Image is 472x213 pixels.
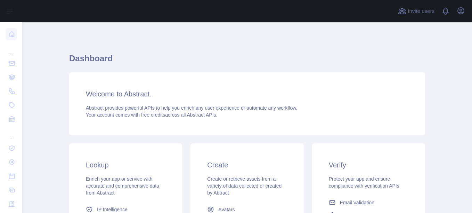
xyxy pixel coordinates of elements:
[86,89,408,99] h3: Welcome to Abstract.
[86,176,159,196] span: Enrich your app or service with accurate and comprehensive data from Abstract
[86,105,298,111] span: Abstract provides powerful APIs to help you enrich any user experience or automate any workflow.
[326,196,411,209] a: Email Validation
[340,199,374,206] span: Email Validation
[69,53,425,70] h1: Dashboard
[86,160,165,170] h3: Lookup
[207,160,287,170] h3: Create
[329,160,408,170] h3: Verify
[6,127,17,141] div: ...
[408,7,434,15] span: Invite users
[329,176,399,189] span: Protect your app and ensure compliance with verification APIs
[6,42,17,56] div: ...
[397,6,436,17] button: Invite users
[86,112,217,118] span: Your account comes with across all Abstract APIs.
[218,206,235,213] span: Avatars
[97,206,128,213] span: IP Intelligence
[207,176,282,196] span: Create or retrieve assets from a variety of data collected or created by Abtract
[141,112,165,118] span: free credits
